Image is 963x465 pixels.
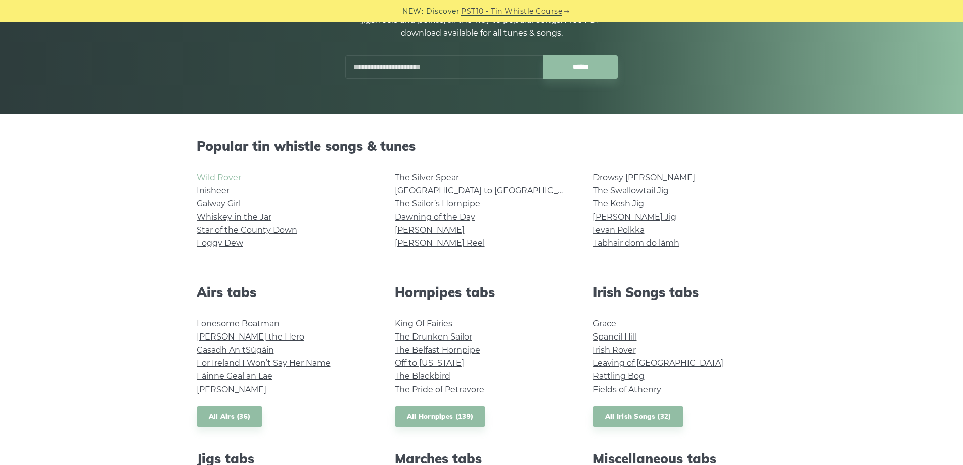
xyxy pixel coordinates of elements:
[593,345,636,355] a: Irish Rover
[197,284,371,300] h2: Airs tabs
[395,186,581,195] a: [GEOGRAPHIC_DATA] to [GEOGRAPHIC_DATA]
[593,225,645,235] a: Ievan Polkka
[402,6,423,17] span: NEW:
[593,186,669,195] a: The Swallowtail Jig
[197,385,266,394] a: [PERSON_NAME]
[593,238,679,248] a: Tabhair dom do lámh
[197,406,263,427] a: All Airs (36)
[395,199,480,208] a: The Sailor’s Hornpipe
[395,238,485,248] a: [PERSON_NAME] Reel
[197,138,767,154] h2: Popular tin whistle songs & tunes
[426,6,460,17] span: Discover
[395,345,480,355] a: The Belfast Hornpipe
[395,332,472,342] a: The Drunken Sailor
[395,212,475,222] a: Dawning of the Day
[593,284,767,300] h2: Irish Songs tabs
[197,358,331,368] a: For Ireland I Won’t Say Her Name
[593,371,645,381] a: Rattling Bog
[197,225,297,235] a: Star of the County Down
[395,371,450,381] a: The Blackbird
[395,358,464,368] a: Off to [US_STATE]
[197,332,304,342] a: [PERSON_NAME] the Hero
[593,212,676,222] a: [PERSON_NAME] Jig
[395,385,484,394] a: The Pride of Petravore
[197,199,241,208] a: Galway Girl
[395,284,569,300] h2: Hornpipes tabs
[593,385,661,394] a: Fields of Athenry
[197,345,274,355] a: Casadh An tSúgáin
[593,332,637,342] a: Spancil Hill
[593,199,644,208] a: The Kesh Jig
[593,319,616,328] a: Grace
[197,371,272,381] a: Fáinne Geal an Lae
[197,238,243,248] a: Foggy Dew
[395,406,486,427] a: All Hornpipes (139)
[395,319,452,328] a: King Of Fairies
[197,212,271,222] a: Whiskey in the Jar
[395,225,465,235] a: [PERSON_NAME]
[197,173,241,182] a: Wild Rover
[197,319,280,328] a: Lonesome Boatman
[593,173,695,182] a: Drowsy [PERSON_NAME]
[593,406,683,427] a: All Irish Songs (32)
[593,358,723,368] a: Leaving of [GEOGRAPHIC_DATA]
[395,173,459,182] a: The Silver Spear
[197,186,230,195] a: Inisheer
[461,6,562,17] a: PST10 - Tin Whistle Course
